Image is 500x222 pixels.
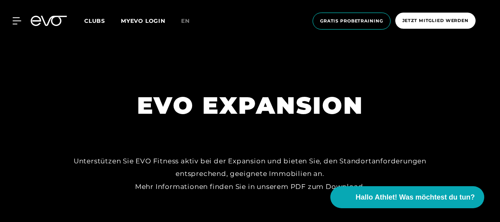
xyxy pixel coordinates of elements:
[320,18,383,24] span: Gratis Probetraining
[84,17,121,24] a: Clubs
[84,17,105,24] span: Clubs
[330,186,484,208] button: Hallo Athlet! Was möchtest du tun?
[73,155,427,193] div: Unterstützen Sie EVO Fitness aktiv bei der Expansion und bieten Sie, den Standortanforderungen en...
[402,17,469,24] span: Jetzt Mitglied werden
[121,17,165,24] a: MYEVO LOGIN
[181,17,199,26] a: en
[181,17,190,24] span: en
[393,13,478,30] a: Jetzt Mitglied werden
[137,90,363,121] h1: EVO EXPANSION
[356,192,475,203] span: Hallo Athlet! Was möchtest du tun?
[310,13,393,30] a: Gratis Probetraining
